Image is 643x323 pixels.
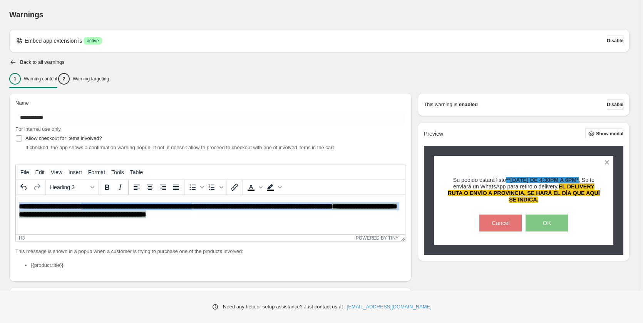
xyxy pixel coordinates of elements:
[15,126,62,132] span: For internal use only.
[264,181,283,194] div: Background color
[24,76,57,82] p: Warning content
[25,135,102,141] span: Allow checkout for items involved?
[479,215,522,231] button: Cancel
[459,101,478,108] strong: enabled
[69,169,82,175] span: Insert
[30,181,44,194] button: Redo
[87,38,99,44] span: active
[448,183,600,203] span: EL DELIVERY RUTA O ENVÍO A PROVINCIA, SE HARÁ EL DÍA QUE AQUÍ SE INDICA.
[100,181,114,194] button: Bold
[50,184,88,190] span: Heading 3
[356,235,399,241] a: Powered by Tiny
[114,181,127,194] button: Italic
[47,181,97,194] button: Formats
[88,169,105,175] span: Format
[347,303,432,311] a: [EMAIL_ADDRESS][DOMAIN_NAME]
[607,38,623,44] span: Disable
[130,169,143,175] span: Table
[58,71,109,87] button: 2Warning targeting
[585,128,623,139] button: Show modal
[73,76,109,82] p: Warning targeting
[51,169,62,175] span: View
[424,131,443,137] h2: Preview
[526,215,568,231] button: OK
[607,102,623,108] span: Disable
[35,169,45,175] span: Edit
[228,181,241,194] button: Insert/edit link
[9,71,57,87] button: 1Warning content
[9,73,21,85] div: 1
[424,101,457,108] p: This warning is
[15,248,405,255] p: This message is shown in a popup when a customer is trying to purchase one of the products involved:
[19,235,25,241] div: h3
[25,145,334,150] span: If checked, the app shows a confirmation warning popup. If not, it doesn't allow to proceed to ch...
[16,195,405,234] iframe: Rich Text Area
[31,261,405,269] li: {{product.title}}
[143,181,156,194] button: Align center
[17,181,30,194] button: Undo
[130,181,143,194] button: Align left
[20,59,65,65] h2: Back to all warnings
[447,177,600,203] h3: Su pedido estará listo , Se te enviará un WhatsApp para retiro o delivery.
[58,73,70,85] div: 2
[399,235,405,241] div: Resize
[169,181,183,194] button: Justify
[244,181,264,194] div: Text color
[156,181,169,194] button: Align right
[596,131,623,137] span: Show modal
[9,10,44,19] span: Warnings
[186,181,205,194] div: Bullet list
[15,100,29,106] span: Name
[607,99,623,110] button: Disable
[607,35,623,46] button: Disable
[20,169,29,175] span: File
[506,177,579,183] span: **[DATE] DE 4:30PM A 6PM*
[25,37,82,45] p: Embed app extension is
[111,169,124,175] span: Tools
[205,181,224,194] div: Numbered list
